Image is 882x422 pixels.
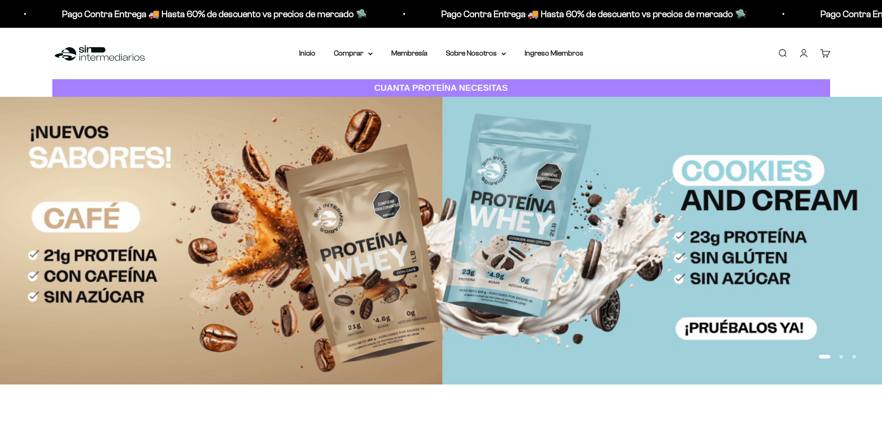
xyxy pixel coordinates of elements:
p: Pago Contra Entrega 🚚 Hasta 60% de descuento vs precios de mercado 🛸 [441,6,746,21]
a: Ingreso Miembros [525,49,583,57]
summary: Sobre Nosotros [446,47,506,59]
a: Membresía [391,49,427,57]
summary: Comprar [334,47,373,59]
a: CUANTA PROTEÍNA NECESITAS [52,79,830,97]
p: Pago Contra Entrega 🚚 Hasta 60% de descuento vs precios de mercado 🛸 [62,6,367,21]
strong: CUANTA PROTEÍNA NECESITAS [374,83,508,93]
a: Inicio [299,49,315,57]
